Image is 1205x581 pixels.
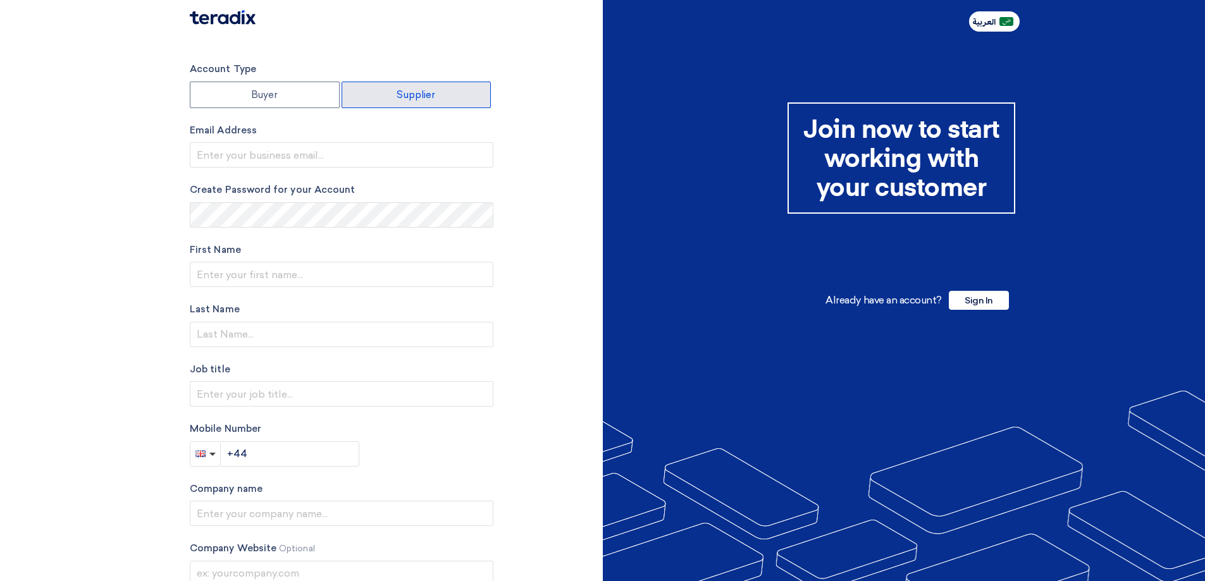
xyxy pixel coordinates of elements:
[190,82,340,108] label: Buyer
[190,183,493,197] label: Create Password for your Account
[825,294,941,306] span: Already have an account?
[190,10,256,25] img: Teradix logo
[972,18,996,27] span: العربية
[190,381,493,407] input: Enter your job title...
[190,501,493,526] input: Enter your company name...
[969,11,1020,32] button: العربية
[999,17,1013,27] img: ar-AR.png
[190,123,493,138] label: Email Address
[279,544,315,553] span: Optional
[190,482,493,496] label: Company name
[190,62,493,76] label: Account Type
[190,541,493,556] label: Company Website
[190,262,493,287] input: Enter your first name...
[190,362,493,377] label: Job title
[190,422,493,436] label: Mobile Number
[190,243,493,257] label: First Name
[342,82,491,108] label: Supplier
[190,142,493,168] input: Enter your business email...
[788,102,1015,214] div: Join now to start working with your customer
[949,291,1009,310] span: Sign In
[190,302,493,317] label: Last Name
[221,441,359,467] input: Enter phone number...
[949,294,1009,306] a: Sign In
[190,322,493,347] input: Last Name...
